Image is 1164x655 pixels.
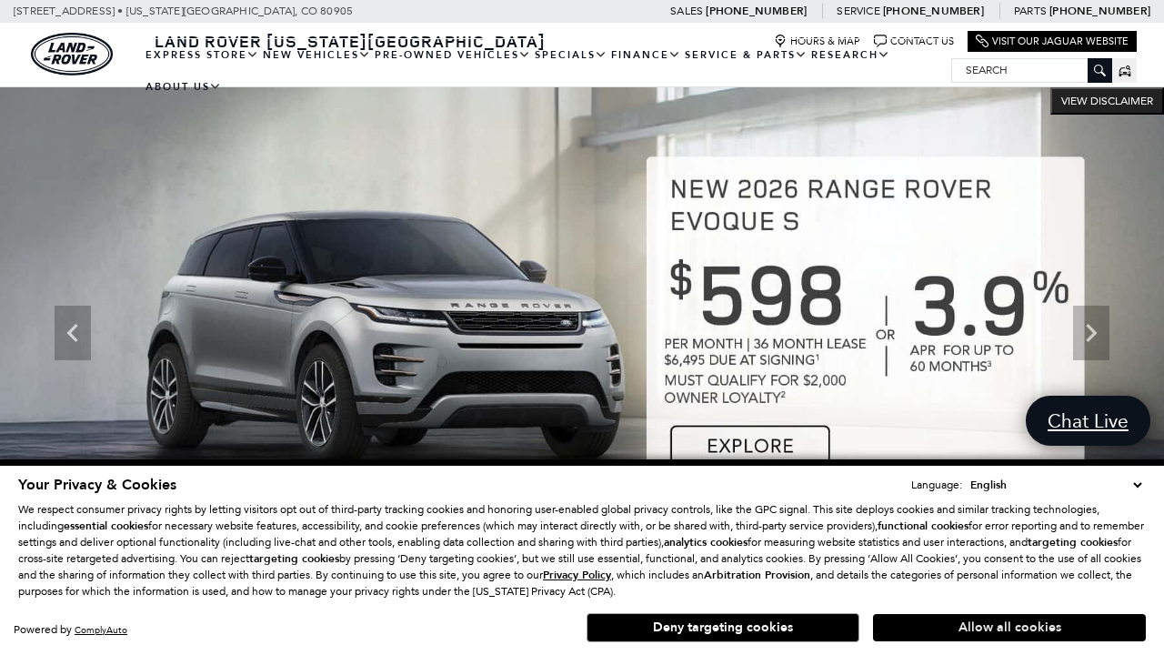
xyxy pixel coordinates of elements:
strong: analytics cookies [664,535,748,549]
a: ComplyAuto [75,624,127,636]
a: Land Rover [US_STATE][GEOGRAPHIC_DATA] [144,30,557,52]
a: New Vehicles [261,39,373,71]
a: Research [809,39,892,71]
div: Powered by [14,624,127,636]
strong: essential cookies [64,519,148,533]
span: VIEW DISCLAIMER [1061,94,1153,108]
a: Hours & Map [774,35,860,48]
span: Your Privacy & Cookies [18,475,176,495]
a: About Us [144,71,224,103]
a: Contact Us [874,35,954,48]
input: Search [952,59,1111,81]
a: Finance [609,39,683,71]
span: Parts [1014,5,1047,17]
a: land-rover [31,33,113,76]
a: Specials [533,39,609,71]
div: Previous [55,306,91,360]
a: [PHONE_NUMBER] [706,4,807,18]
a: Pre-Owned Vehicles [373,39,533,71]
strong: targeting cookies [1028,535,1118,549]
div: Language: [911,479,962,490]
strong: Arbitration Provision [704,568,810,582]
span: Service [837,5,879,17]
a: Visit Our Jaguar Website [976,35,1129,48]
nav: Main Navigation [144,39,951,103]
span: Chat Live [1039,408,1138,433]
div: Next [1073,306,1109,360]
a: Privacy Policy [543,569,611,581]
button: Allow all cookies [873,614,1146,641]
a: [PHONE_NUMBER] [1049,4,1150,18]
span: Sales [670,5,703,17]
p: We respect consumer privacy rights by letting visitors opt out of third-party tracking cookies an... [18,501,1146,600]
button: Deny targeting cookies [587,613,859,642]
a: [STREET_ADDRESS] • [US_STATE][GEOGRAPHIC_DATA], CO 80905 [14,5,353,17]
span: Land Rover [US_STATE][GEOGRAPHIC_DATA] [155,30,546,52]
a: EXPRESS STORE [144,39,261,71]
a: [PHONE_NUMBER] [883,4,984,18]
strong: functional cookies [878,519,968,533]
button: VIEW DISCLAIMER [1050,87,1164,115]
a: Chat Live [1026,396,1150,446]
a: Service & Parts [683,39,809,71]
u: Privacy Policy [543,568,611,582]
select: Language Select [966,476,1146,494]
strong: targeting cookies [249,551,339,566]
img: Land Rover [31,33,113,76]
